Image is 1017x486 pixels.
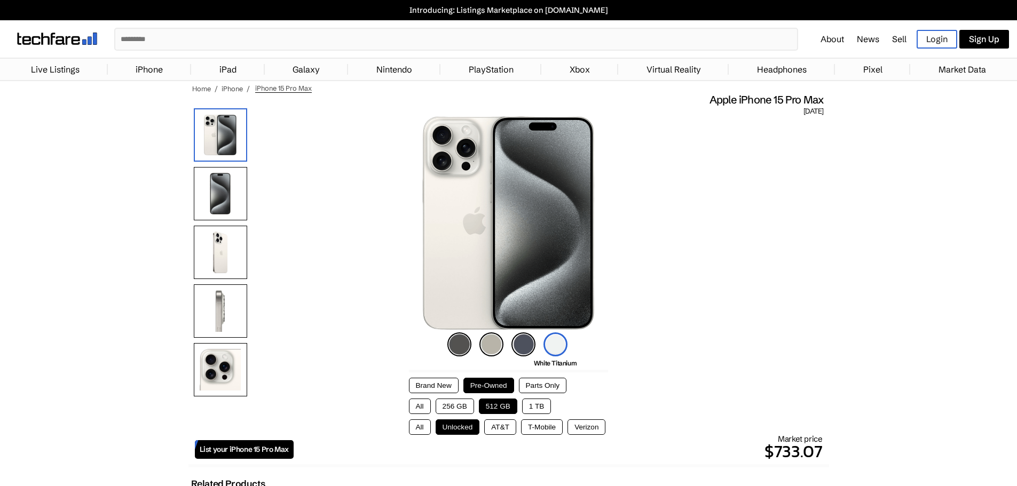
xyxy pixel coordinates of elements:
img: natural-titanium-icon [479,332,503,356]
a: Live Listings [26,59,85,80]
button: Brand New [409,378,459,393]
a: Market Data [933,59,991,80]
button: 512 GB [479,399,517,414]
a: About [821,34,844,44]
img: techfare logo [17,33,97,45]
span: / [247,84,250,93]
button: Unlocked [436,419,480,435]
a: iPhone [222,84,243,93]
button: 256 GB [436,399,474,414]
span: / [215,84,218,93]
span: List your iPhone 15 Pro Max [200,445,289,454]
a: List your iPhone 15 Pro Max [195,440,294,459]
button: 1 TB [522,399,551,414]
img: Rear [194,226,247,279]
button: AT&T [484,419,516,435]
button: T-Mobile [521,419,563,435]
img: Front [194,167,247,220]
a: Login [917,30,957,49]
a: Home [192,84,211,93]
span: White Titanium [534,359,577,367]
p: $733.07 [294,439,823,464]
a: Sign Up [959,30,1009,49]
a: Pixel [858,59,888,80]
a: Virtual Reality [641,59,706,80]
a: iPad [214,59,242,80]
img: Camera [194,343,247,396]
a: Sell [892,34,906,44]
span: Apple iPhone 15 Pro Max [709,93,824,107]
button: All [409,419,431,435]
a: Nintendo [371,59,417,80]
a: Headphones [752,59,812,80]
img: iPhone 15 Pro Max [422,116,594,330]
img: iPhone 15 Pro Max [194,108,247,162]
div: Market price [294,434,823,464]
img: Side [194,284,247,338]
a: Xbox [564,59,595,80]
img: black-titanium-icon [447,332,471,356]
span: [DATE] [803,107,823,116]
a: News [857,34,879,44]
span: iPhone 15 Pro Max [255,84,312,93]
img: blue-titanium-icon [511,332,535,356]
button: Parts Only [519,378,566,393]
button: All [409,399,431,414]
a: iPhone [130,59,168,80]
img: white-titanium-icon [543,332,567,356]
a: PlayStation [463,59,519,80]
button: Verizon [567,419,605,435]
a: Galaxy [287,59,325,80]
button: Pre-Owned [463,378,514,393]
a: Introducing: Listings Marketplace on [DOMAIN_NAME] [5,5,1012,15]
